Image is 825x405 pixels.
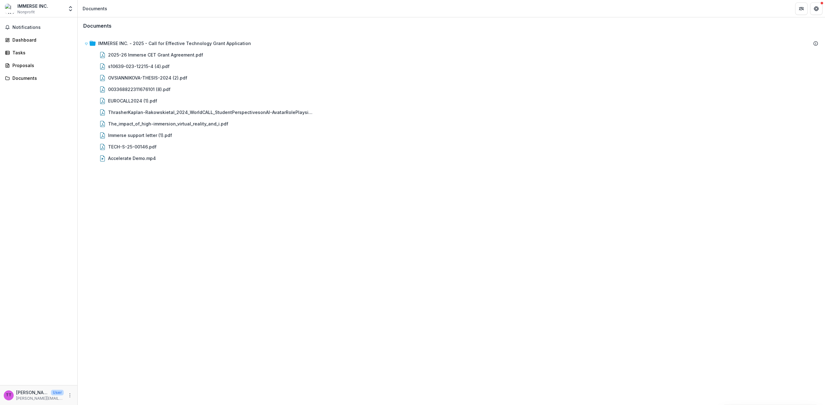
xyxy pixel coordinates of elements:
[82,61,821,72] div: s10639-023-12215-4 (4).pdf
[12,62,70,69] div: Proposals
[108,109,313,116] div: ThrasherKaplan-Rakowskietal_2024_WorldCALL_StudentPerspectivesonAI-AvatarRolePlaysinVR_PUBLISHED ...
[82,130,821,141] div: Immerse support letter (1).pdf
[82,38,821,164] div: IMMERSE INC. - 2025 - Call for Effective Technology Grant Application2025-26 Immerse CET Grant Ag...
[810,2,823,15] button: Get Help
[82,118,821,130] div: The_impact_of_high-immersion_virtual_reality_and_i.pdf
[108,52,203,58] div: 2025-26 Immerse CET Grant Agreement.pdf
[17,3,48,9] div: IMMERSE INC.
[12,25,72,30] span: Notifications
[108,63,170,70] div: s10639-023-12215-4 (4).pdf
[12,49,70,56] div: Tasks
[80,4,110,13] nav: breadcrumb
[108,75,187,81] div: OVSIANNIKOVA-THESIS-2024 (2).pdf
[66,392,74,399] button: More
[66,2,75,15] button: Open entity switcher
[2,35,75,45] a: Dashboard
[795,2,808,15] button: Partners
[6,393,11,397] div: Tricia Thrasher
[108,132,172,139] div: Immerse support letter (1).pdf
[82,84,821,95] div: 003368822311676101 (8).pdf
[16,396,64,401] p: [PERSON_NAME][EMAIL_ADDRESS][DOMAIN_NAME]
[82,152,821,164] div: Accelerate Demo.mp4
[82,72,821,84] div: OVSIANNIKOVA-THESIS-2024 (2).pdf
[98,40,251,47] div: IMMERSE INC. - 2025 - Call for Effective Technology Grant Application
[2,73,75,83] a: Documents
[82,107,821,118] div: ThrasherKaplan-Rakowskietal_2024_WorldCALL_StudentPerspectivesonAI-AvatarRolePlaysinVR_PUBLISHED ...
[82,49,821,61] div: 2025-26 Immerse CET Grant Agreement.pdf
[17,9,35,15] span: Nonprofit
[83,23,112,29] h3: Documents
[2,60,75,71] a: Proposals
[83,5,107,12] div: Documents
[108,98,157,104] div: EUROCALL2024 (1).pdf
[12,37,70,43] div: Dashboard
[12,75,70,81] div: Documents
[108,86,171,93] div: 003368822311676101 (8).pdf
[82,141,821,152] div: TECH-S-25-00146.pdf
[2,22,75,32] button: Notifications
[108,143,157,150] div: TECH-S-25-00146.pdf
[108,155,156,162] div: Accelerate Demo.mp4
[2,48,75,58] a: Tasks
[108,121,228,127] div: The_impact_of_high-immersion_virtual_reality_and_i.pdf
[5,4,15,14] img: IMMERSE INC.
[51,390,64,395] p: User
[82,95,821,107] div: EUROCALL2024 (1).pdf
[16,389,48,396] p: [PERSON_NAME]
[82,38,821,49] div: IMMERSE INC. - 2025 - Call for Effective Technology Grant Application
